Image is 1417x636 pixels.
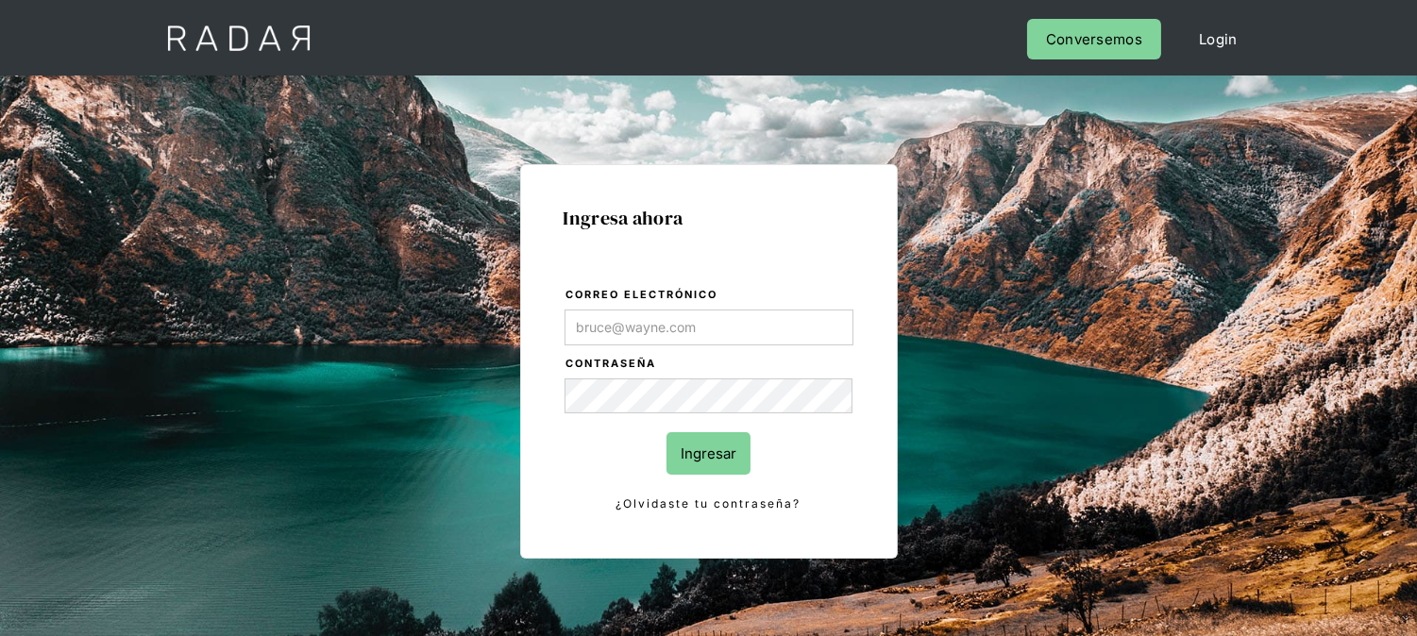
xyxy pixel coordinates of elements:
[565,310,853,345] input: bruce@wayne.com
[666,432,751,475] input: Ingresar
[566,355,853,374] label: Contraseña
[1180,19,1257,59] a: Login
[566,286,853,305] label: Correo electrónico
[564,285,854,515] form: Login Form
[565,494,853,514] a: ¿Olvidaste tu contraseña?
[564,208,854,228] h1: Ingresa ahora
[1027,19,1161,59] a: Conversemos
